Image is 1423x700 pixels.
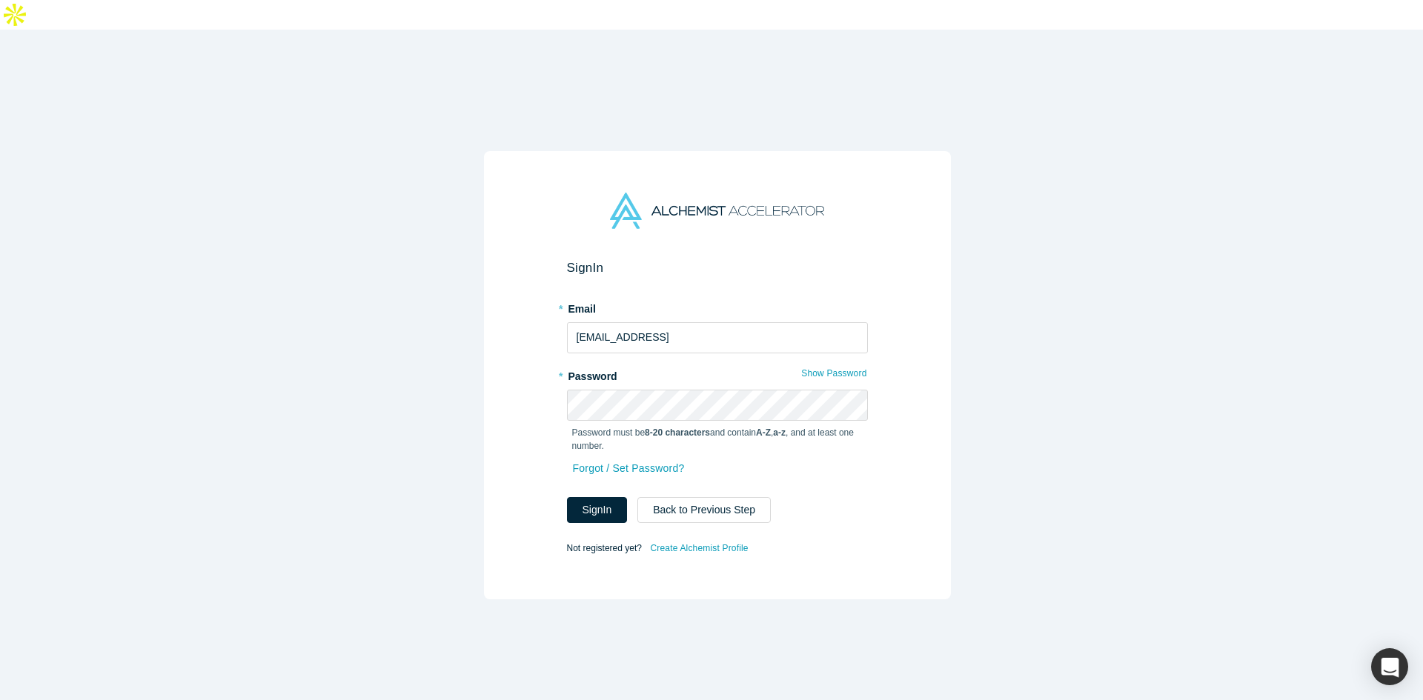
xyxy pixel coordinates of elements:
span: Not registered yet? [567,542,642,553]
button: SignIn [567,497,628,523]
label: Password [567,364,868,384]
a: Create Alchemist Profile [649,539,749,558]
p: Password must be and contain , , and at least one number. [572,426,863,453]
h2: Sign In [567,260,868,276]
label: Email [567,296,868,317]
strong: a-z [773,427,786,438]
a: Forgot / Set Password? [572,456,686,481]
strong: 8-20 characters [645,427,710,438]
strong: A-Z [756,427,771,438]
button: Back to Previous Step [637,497,771,523]
img: Alchemist Accelerator Logo [610,193,823,229]
button: Show Password [800,364,867,383]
